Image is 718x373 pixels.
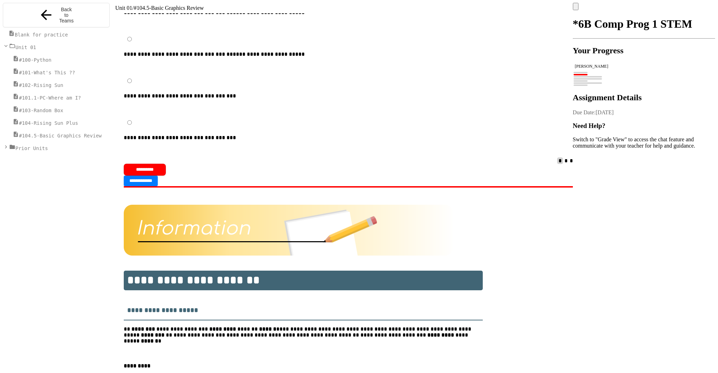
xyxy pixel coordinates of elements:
span: #104.5-Basic Graphics Review [134,5,204,11]
span: #104.5-Basic Graphics Review [19,133,102,138]
div: My Account [573,3,715,10]
span: Blank for practice [15,32,68,38]
button: Back to Teams [3,3,110,27]
h1: *6B Comp Prog 1 STEM [573,18,715,30]
span: #102-Rising Sun [19,82,63,88]
div: [PERSON_NAME] [575,64,713,69]
span: [DATE] [596,109,614,115]
span: #101-What's This ?? [19,70,75,75]
span: #101.1-PC-Where am I? [19,95,81,101]
span: Back to Teams [58,7,74,23]
h2: Assignment Details [573,93,715,102]
span: Due Date: [573,109,596,115]
p: Switch to "Grade View" to access the chat feature and communicate with your teacher for help and ... [573,136,715,149]
h2: Your Progress [573,46,715,55]
span: / [132,5,134,11]
span: #100-Python [19,57,52,63]
span: Unit 01 [15,45,36,50]
h3: Need Help? [573,122,715,130]
span: #103-Random Box [19,108,63,113]
span: Prior Units [15,145,48,151]
span: Unit 01 [115,5,132,11]
span: #104-Rising Sun Plus [19,120,78,126]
